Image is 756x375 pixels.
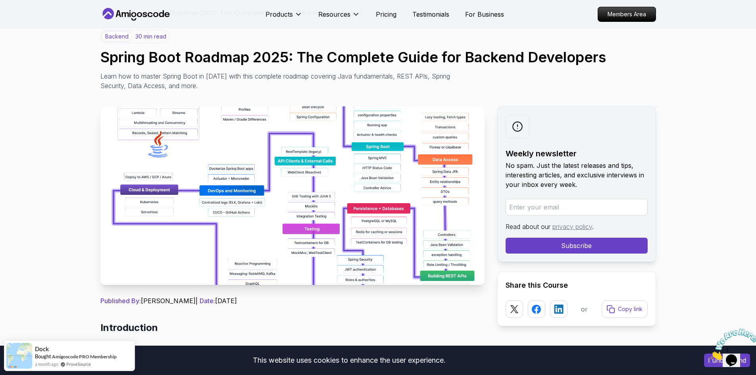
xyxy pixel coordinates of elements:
[506,238,648,254] button: Subscribe
[100,106,485,285] img: Spring Boot Roadmap 2025: The Complete Guide for Backend Developers thumbnail
[598,7,656,22] a: Members Area
[35,353,51,360] span: Bought
[465,10,504,19] a: For Business
[100,49,656,65] h1: Spring Boot Roadmap 2025: The Complete Guide for Backend Developers
[6,352,692,369] div: This website uses cookies to enhance the user experience.
[598,7,656,21] p: Members Area
[100,321,485,334] h2: Introduction
[318,10,360,25] button: Resources
[707,325,756,363] iframe: chat widget
[506,161,648,189] p: No spam. Just the latest releases and tips, interesting articles, and exclusive interviews in you...
[412,10,449,19] a: Testimonials
[265,10,293,19] p: Products
[35,346,49,352] span: Dock
[618,305,643,313] p: Copy link
[265,10,302,25] button: Products
[506,222,648,231] p: Read about our .
[52,354,117,360] a: Amigoscode PRO Membership
[100,71,456,90] p: Learn how to master Spring Boot in [DATE] with this complete roadmap covering Java fundamentals, ...
[3,3,6,10] span: 1
[506,199,648,215] input: Enter your email
[100,297,141,305] span: Published By:
[704,354,750,367] button: Accept cookies
[6,343,32,369] img: provesource social proof notification image
[200,297,215,305] span: Date:
[35,361,58,367] span: a month ago
[3,3,52,35] img: Chat attention grabber
[376,10,396,19] a: Pricing
[66,361,91,367] a: ProveSource
[135,33,166,40] p: 30 min read
[552,223,592,231] a: privacy policy
[602,300,648,318] button: Copy link
[102,31,132,42] p: backend
[100,296,485,306] p: [PERSON_NAME] | [DATE]
[581,304,588,314] p: or
[318,10,350,19] p: Resources
[506,148,648,159] h2: Weekly newsletter
[506,280,648,291] h2: Share this Course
